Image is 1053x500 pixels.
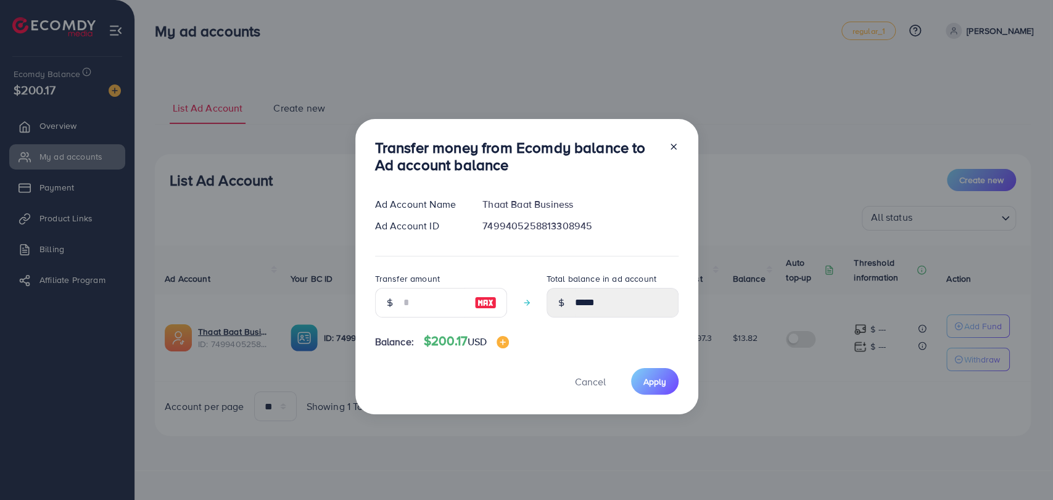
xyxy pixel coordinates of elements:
button: Cancel [560,368,621,395]
div: 7499405258813308945 [473,219,688,233]
label: Transfer amount [375,273,440,285]
iframe: Chat [1001,445,1044,491]
span: Apply [643,375,666,388]
img: image [497,336,509,348]
h3: Transfer money from Ecomdy balance to Ad account balance [375,139,659,174]
button: Apply [631,368,679,395]
label: Total balance in ad account [547,273,656,285]
h4: $200.17 [424,334,510,349]
span: Balance: [375,335,414,349]
div: Ad Account Name [365,197,473,211]
span: USD [468,335,487,348]
img: image [474,295,497,310]
div: Ad Account ID [365,219,473,233]
div: Thaat Baat Business [473,197,688,211]
span: Cancel [575,375,606,388]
